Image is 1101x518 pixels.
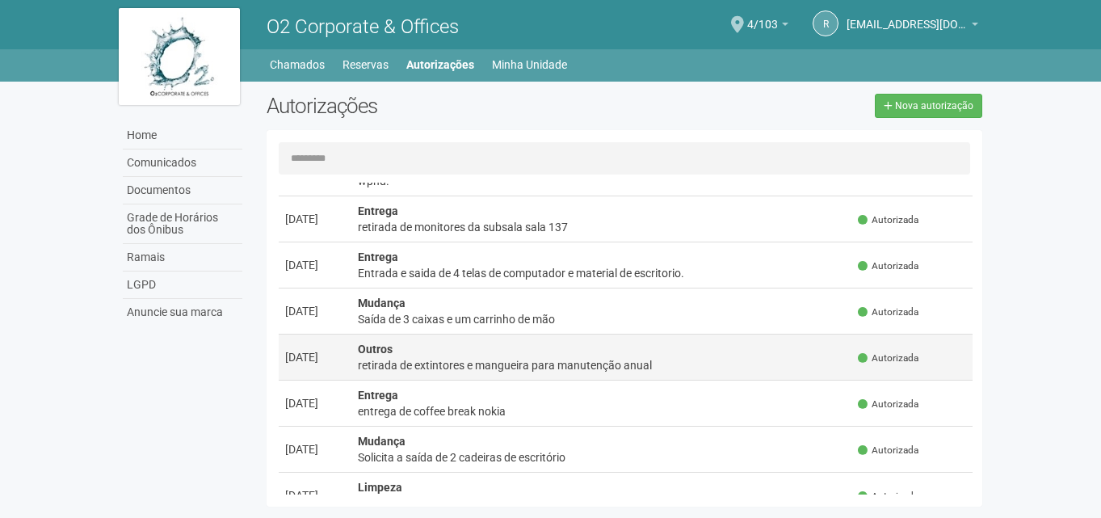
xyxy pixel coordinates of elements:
span: Autorizada [858,259,918,273]
div: Solicita a saída de 2 cadeiras de escritório [358,449,846,465]
span: Autorizada [858,444,918,457]
div: [DATE] [285,487,345,503]
span: Autorizada [858,352,918,365]
div: [DATE] [285,441,345,457]
div: [DATE] [285,257,345,273]
span: Autorizada [858,398,918,411]
div: Entrada e saida de 4 telas de computador e material de escritorio. [358,265,846,281]
div: [DATE] [285,303,345,319]
span: O2 Corporate & Offices [267,15,459,38]
a: Chamados [270,53,325,76]
div: [DATE] [285,211,345,227]
a: Ramais [123,244,242,272]
h2: Autorizações [267,94,612,118]
span: Autorizada [858,305,918,319]
span: 4/103 [747,2,778,31]
a: Documentos [123,177,242,204]
div: [DATE] [285,349,345,365]
a: Anuncie sua marca [123,299,242,326]
strong: Mudança [358,297,406,310]
div: entrega de coffee break nokia [358,403,846,419]
strong: Entrega [358,204,398,217]
a: Nova autorização [875,94,982,118]
div: retirada de monitores da subsala sala 137 [358,219,846,235]
strong: Outros [358,343,393,356]
a: Comunicados [123,150,242,177]
a: r [813,11,838,36]
strong: Entrega [358,389,398,402]
a: LGPD [123,272,242,299]
a: Home [123,122,242,150]
a: 4/103 [747,20,788,33]
strong: Limpeza [358,481,402,494]
div: retirada de extintores e mangueira para manutenção anual [358,357,846,373]
a: Grade de Horários dos Ônibus [123,204,242,244]
a: Autorizações [406,53,474,76]
span: Autorizada [858,213,918,227]
div: [DATE] [285,395,345,411]
a: [EMAIL_ADDRESS][DOMAIN_NAME] [847,20,978,33]
span: Autorizada [858,490,918,503]
strong: Entrega [358,251,398,263]
img: logo.jpg [119,8,240,105]
span: riodejaneiro.o2corporate@regus.com [847,2,968,31]
strong: Mudança [358,435,406,448]
span: Nova autorização [895,100,973,112]
div: Saída de 3 caixas e um carrinho de mão [358,311,846,327]
a: Minha Unidade [492,53,567,76]
a: Reservas [342,53,389,76]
